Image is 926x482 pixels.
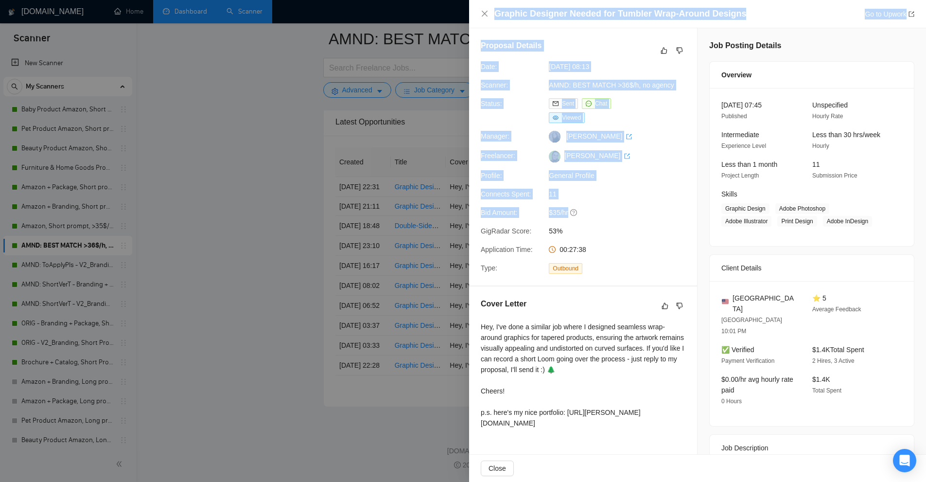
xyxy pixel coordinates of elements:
span: $0.00/hr avg hourly rate paid [721,375,793,394]
span: eye [553,115,559,121]
span: [DATE] 08:13 [549,61,695,72]
span: ⭐ 5 [812,294,826,302]
button: like [658,45,670,56]
span: Less than 1 month [721,161,777,168]
button: dislike [674,300,685,312]
button: dislike [674,45,685,56]
span: Scanner: [481,81,508,89]
span: message [586,101,592,107]
span: Type: [481,264,497,272]
span: Status: [481,100,502,107]
span: [GEOGRAPHIC_DATA] 10:01 PM [721,317,782,335]
span: export [624,153,630,159]
span: 0 Hours [721,398,742,405]
span: Viewed [562,114,581,121]
span: 11 [812,161,820,168]
span: dislike [676,302,683,310]
h5: Proposal Details [481,40,542,52]
span: Bid Amount: [481,209,518,216]
a: [PERSON_NAME] export [566,132,632,140]
span: Outbound [549,263,582,274]
div: Hey, I've done a similar job where I designed seamless wrap-around graphics for tapered products,... [481,321,685,428]
span: Adobe Illustrator [721,216,771,227]
span: like [661,47,667,54]
span: General Profile [549,170,695,181]
span: dislike [676,47,683,54]
span: Project Length [721,172,759,179]
span: [GEOGRAPHIC_DATA] [733,293,797,314]
span: 00:27:38 [559,246,586,253]
span: Graphic Design [721,203,769,214]
span: Intermediate [721,131,759,139]
span: Skills [721,190,737,198]
a: [PERSON_NAME] export [564,152,630,160]
span: AMND: BEST MATCH >36$/h, no agency [549,80,695,90]
div: Client Details [721,255,902,281]
span: GigRadar Score: [481,227,531,235]
span: close [481,10,489,18]
span: Date: [481,63,497,71]
span: Adobe InDesign [823,216,872,227]
span: Submission Price [812,172,857,179]
span: Print Design [777,216,817,227]
button: Close [481,461,514,476]
span: 53% [549,226,695,236]
div: Job Description [721,435,902,461]
span: ✅ Verified [721,346,754,354]
span: Hourly Rate [812,113,843,120]
span: Chat [595,100,607,107]
span: Payment Verification [721,357,774,364]
button: like [659,300,671,312]
div: Open Intercom Messenger [893,449,916,472]
span: Hourly [812,143,829,149]
span: export [626,134,632,140]
span: mail [553,101,559,107]
span: $35/hr [549,207,695,218]
span: Manager: [481,132,509,140]
span: Published [721,113,747,120]
span: $1.4K [812,375,830,383]
h5: Cover Letter [481,298,526,310]
span: 2 Hires, 3 Active [812,357,855,364]
span: Close [489,463,506,474]
button: Close [481,10,489,18]
span: Average Feedback [812,306,861,313]
span: Freelancer: [481,152,515,160]
a: Go to Upworkexport [865,10,914,18]
span: $1.4K Total Spent [812,346,864,354]
span: question-circle [570,209,578,216]
span: Experience Level [721,143,766,149]
span: export [909,11,914,17]
span: 11 [549,189,695,199]
h5: Job Posting Details [709,40,781,52]
span: Profile: [481,172,502,179]
span: Connects Spent: [481,190,531,198]
span: Sent [562,100,574,107]
span: Application Time: [481,246,533,253]
span: Total Spent [812,387,841,394]
span: Unspecified [812,101,848,109]
span: Overview [721,70,751,80]
img: 🇺🇸 [722,298,729,305]
span: [DATE] 07:45 [721,101,762,109]
span: like [662,302,668,310]
span: Adobe Photoshop [775,203,829,214]
span: clock-circle [549,246,556,253]
span: Less than 30 hrs/week [812,131,880,139]
img: c1ANJdDIEFa5DN5yolPp7_u0ZhHZCEfhnwVqSjyrCV9hqZg5SCKUb7hD_oUrqvcJOM [549,151,560,162]
h4: Graphic Designer Needed for Tumbler Wrap-Around Designs [494,8,746,20]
